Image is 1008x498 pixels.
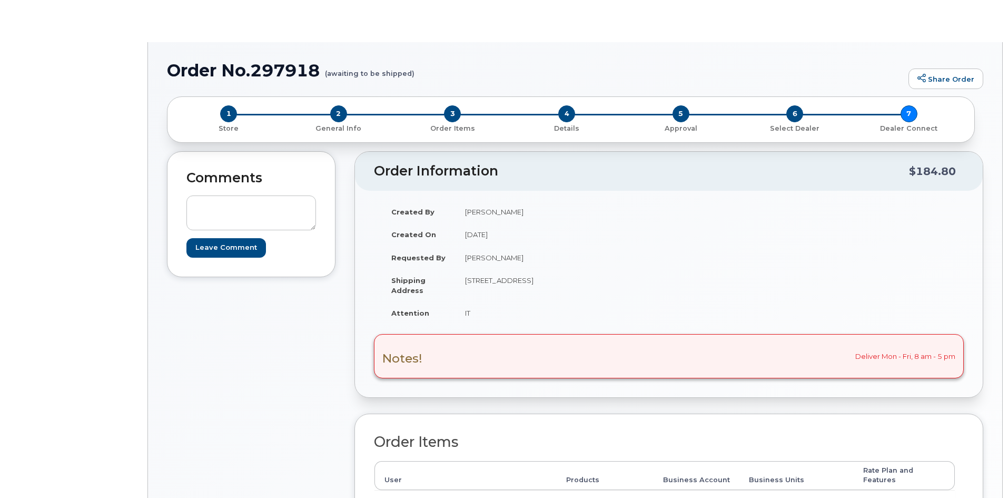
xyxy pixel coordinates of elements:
[220,105,237,122] span: 1
[456,246,661,269] td: [PERSON_NAME]
[391,276,426,295] strong: Shipping Address
[374,461,557,490] th: User
[167,61,903,80] h1: Order No.297918
[176,122,282,133] a: 1 Store
[396,122,510,133] a: 3 Order Items
[391,253,446,262] strong: Requested By
[510,122,624,133] a: 4 Details
[908,69,983,90] a: Share Order
[739,461,854,490] th: Business Units
[624,122,738,133] a: 5 Approval
[456,269,661,301] td: [STREET_ADDRESS]
[374,434,955,450] h2: Order Items
[282,122,396,133] a: 2 General Info
[558,105,575,122] span: 4
[444,105,461,122] span: 3
[456,223,661,246] td: [DATE]
[186,238,266,258] input: Leave Comment
[854,461,955,490] th: Rate Plan and Features
[786,105,803,122] span: 6
[382,352,422,365] h3: Notes!
[673,105,689,122] span: 5
[374,164,909,179] h2: Order Information
[514,124,620,133] p: Details
[180,124,278,133] p: Store
[557,461,654,490] th: Products
[456,200,661,223] td: [PERSON_NAME]
[286,124,392,133] p: General Info
[391,208,434,216] strong: Created By
[456,301,661,325] td: IT
[391,230,436,239] strong: Created On
[325,61,414,77] small: (awaiting to be shipped)
[742,124,848,133] p: Select Dealer
[654,461,739,490] th: Business Account
[738,122,852,133] a: 6 Select Dealer
[391,309,429,317] strong: Attention
[186,171,316,185] h2: Comments
[374,334,964,378] div: Deliver Mon - Fri, 8 am - 5 pm
[330,105,347,122] span: 2
[909,161,956,181] div: $184.80
[400,124,506,133] p: Order Items
[628,124,734,133] p: Approval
